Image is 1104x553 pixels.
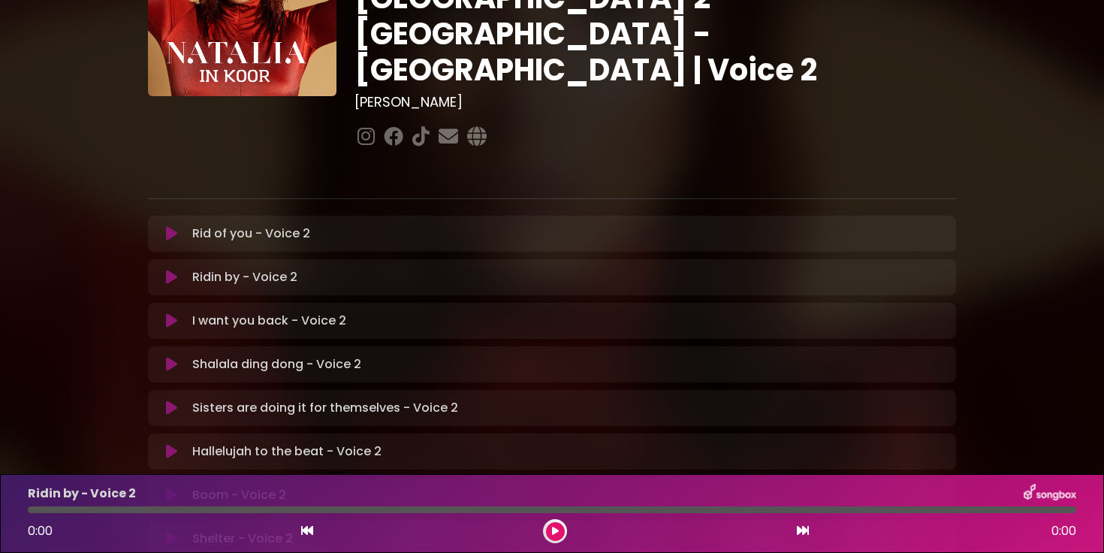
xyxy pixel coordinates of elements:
p: Ridin by - Voice 2 [192,268,297,286]
img: songbox-logo-white.png [1024,484,1076,503]
p: Ridin by - Voice 2 [28,485,136,503]
p: Shalala ding dong - Voice 2 [192,355,361,373]
span: 0:00 [1051,522,1076,540]
p: I want you back - Voice 2 [192,312,346,330]
h3: [PERSON_NAME] [354,94,956,110]
span: 0:00 [28,522,53,539]
p: Sisters are doing it for themselves - Voice 2 [192,399,458,417]
p: Rid of you - Voice 2 [192,225,310,243]
p: Hallelujah to the beat - Voice 2 [192,443,382,461]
